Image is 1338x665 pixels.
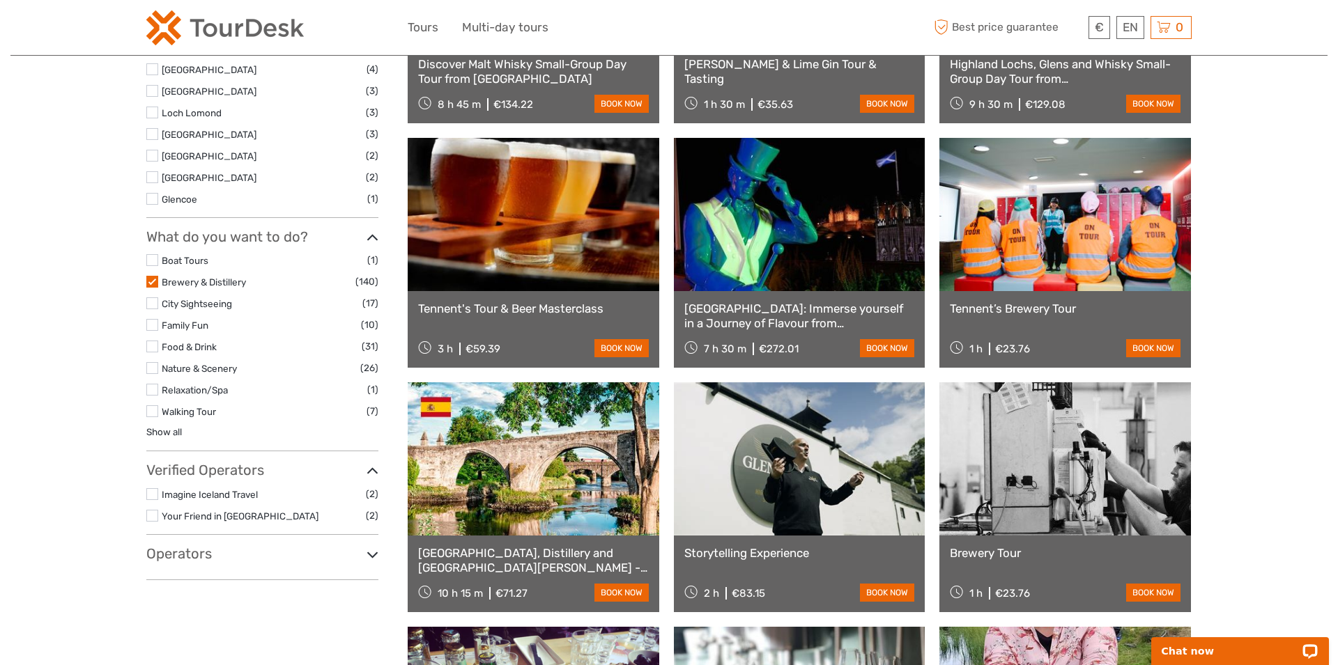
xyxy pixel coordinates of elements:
[367,61,378,77] span: (4)
[969,98,1013,111] span: 9 h 30 m
[367,191,378,207] span: (1)
[930,16,1085,39] span: Best price guarantee
[366,508,378,524] span: (2)
[466,343,500,355] div: €59.39
[704,587,719,600] span: 2 h
[367,403,378,419] span: (7)
[1126,339,1181,357] a: book now
[360,360,378,376] span: (26)
[162,150,256,162] a: [GEOGRAPHIC_DATA]
[366,83,378,99] span: (3)
[969,587,983,600] span: 1 h
[162,320,208,331] a: Family Fun
[366,104,378,120] span: (3)
[950,57,1181,86] a: Highland Lochs, Glens and Whisky Small-Group Day Tour from [GEOGRAPHIC_DATA]
[162,406,216,417] a: Walking Tour
[1126,95,1181,113] a: book now
[367,382,378,398] span: (1)
[355,274,378,290] span: (140)
[146,545,378,562] h3: Operators
[684,57,915,86] a: [PERSON_NAME] & Lime Gin Tour & Tasting
[162,255,208,266] a: Boat Tours
[1025,98,1066,111] div: €129.08
[758,98,793,111] div: €35.63
[732,587,765,600] div: €83.15
[162,341,217,352] a: Food & Drink
[162,194,197,205] a: Glencoe
[362,338,378,354] span: (31)
[493,98,533,111] div: €134.22
[704,343,746,355] span: 7 h 30 m
[1174,20,1185,34] span: 0
[860,584,914,602] a: book now
[594,95,649,113] a: book now
[367,252,378,268] span: (1)
[462,17,548,38] a: Multi-day tours
[704,98,745,111] span: 1 h 30 m
[418,302,649,315] a: Tennent's Tour & Beer Masterclass
[950,302,1181,315] a: Tennent’s Brewery Tour
[418,57,649,86] a: Discover Malt Whisky Small-Group Day Tour from [GEOGRAPHIC_DATA]
[162,510,318,522] a: Your Friend in [GEOGRAPHIC_DATA]
[438,587,483,600] span: 10 h 15 m
[684,546,915,560] a: Storytelling Experience
[1142,621,1338,665] iframe: LiveChat chat widget
[759,343,799,355] div: €272.01
[969,343,983,355] span: 1 h
[950,546,1181,560] a: Brewery Tour
[146,228,378,245] h3: What do you want to do?
[995,343,1030,355] div: €23.76
[162,363,237,374] a: Nature & Scenery
[1095,20,1104,34] span: €
[438,343,453,355] span: 3 h
[362,295,378,311] span: (17)
[438,98,481,111] span: 8 h 45 m
[408,17,438,38] a: Tours
[162,384,228,396] a: Relaxation/Spa
[146,426,182,437] a: Show all
[418,546,649,574] a: [GEOGRAPHIC_DATA], Distillery and [GEOGRAPHIC_DATA][PERSON_NAME] - Spanish Tour Guide
[1126,584,1181,602] a: book now
[860,339,914,357] a: book now
[162,276,246,288] a: Brewery & Distillery
[495,587,528,600] div: €71.27
[995,587,1030,600] div: €23.76
[366,148,378,164] span: (2)
[162,298,232,309] a: City Sightseeing
[162,107,222,118] a: Loch Lomond
[594,339,649,357] a: book now
[860,95,914,113] a: book now
[366,169,378,185] span: (2)
[366,126,378,142] span: (3)
[366,486,378,502] span: (2)
[162,64,256,75] a: [GEOGRAPHIC_DATA]
[1116,16,1144,39] div: EN
[162,489,258,500] a: Imagine Iceland Travel
[146,10,304,45] img: 2254-3441b4b5-4e5f-4d00-b396-31f1d84a6ebf_logo_small.png
[684,302,915,330] a: [GEOGRAPHIC_DATA]: Immerse yourself in a Journey of Flavour from [GEOGRAPHIC_DATA] to [PERSON_NAM...
[162,86,256,97] a: [GEOGRAPHIC_DATA]
[361,317,378,333] span: (10)
[594,584,649,602] a: book now
[162,129,256,140] a: [GEOGRAPHIC_DATA]
[146,462,378,478] h3: Verified Operators
[162,172,256,183] a: [GEOGRAPHIC_DATA]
